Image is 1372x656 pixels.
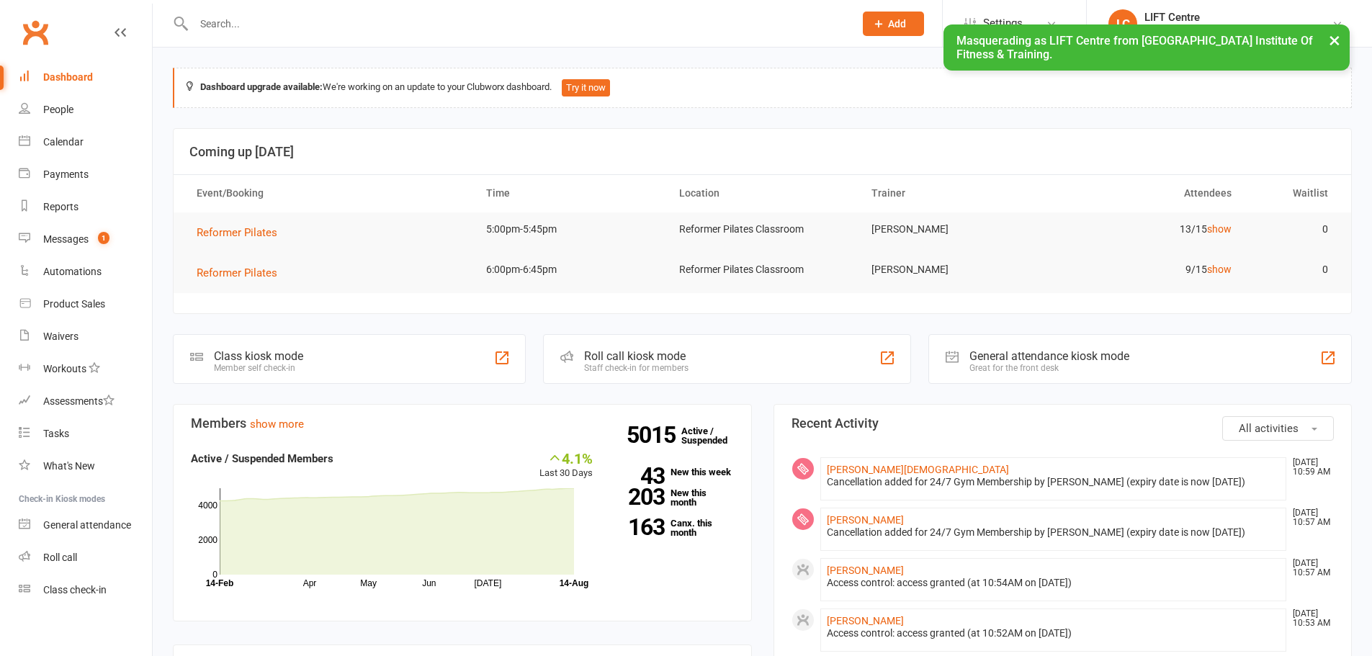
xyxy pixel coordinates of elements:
div: Automations [43,266,102,277]
input: Search... [189,14,844,34]
td: [PERSON_NAME] [858,212,1052,246]
a: Workouts [19,353,152,385]
span: Masquerading as LIFT Centre from [GEOGRAPHIC_DATA] Institute Of Fitness & Training. [956,34,1313,61]
button: Reformer Pilates [197,264,287,282]
span: All activities [1239,422,1299,435]
time: [DATE] 10:59 AM [1286,458,1333,477]
div: Last 30 Days [539,450,593,481]
div: Workouts [43,363,86,374]
a: What's New [19,450,152,482]
a: 5015Active / Suspended [681,415,745,456]
div: People [43,104,73,115]
button: Reformer Pilates [197,224,287,241]
a: People [19,94,152,126]
h3: Recent Activity [792,416,1335,431]
a: 163Canx. this month [614,518,734,537]
div: Roll call kiosk mode [584,349,689,363]
a: [PERSON_NAME] [827,615,904,626]
a: [PERSON_NAME] [827,514,904,526]
h3: Members [191,416,734,431]
div: Dashboard [43,71,93,83]
strong: 43 [614,465,665,487]
a: Messages 1 [19,223,152,256]
span: Add [888,18,906,30]
div: General attendance [43,519,131,531]
strong: 163 [614,516,665,538]
a: show more [250,418,304,431]
button: All activities [1222,416,1334,441]
a: Waivers [19,320,152,353]
strong: 5015 [627,424,681,446]
button: Try it now [562,79,610,96]
div: Product Sales [43,298,105,310]
a: 43New this week [614,467,734,477]
strong: 203 [614,486,665,508]
time: [DATE] 10:53 AM [1286,609,1333,628]
div: Staff check-in for members [584,363,689,373]
th: Location [666,175,859,212]
div: Great for the front desk [969,363,1129,373]
div: Waivers [43,331,79,342]
span: 1 [98,232,109,244]
div: We're working on an update to your Clubworx dashboard. [173,68,1352,108]
a: Calendar [19,126,152,158]
div: Messages [43,233,89,245]
td: 6:00pm-6:45pm [473,253,666,287]
a: General attendance kiosk mode [19,509,152,542]
div: LC [1108,9,1137,38]
span: Reformer Pilates [197,226,277,239]
a: Roll call [19,542,152,574]
a: 203New this month [614,488,734,507]
strong: Active / Suspended Members [191,452,333,465]
div: Assessments [43,395,115,407]
div: LIFT Centre [1144,11,1332,24]
a: Product Sales [19,288,152,320]
div: Payments [43,169,89,180]
a: show [1207,223,1232,235]
button: Add [863,12,924,36]
th: Time [473,175,666,212]
td: 0 [1245,253,1341,287]
div: 4.1% [539,450,593,466]
td: Reformer Pilates Classroom [666,253,859,287]
div: What's New [43,460,95,472]
a: Clubworx [17,14,53,50]
a: Automations [19,256,152,288]
td: 13/15 [1052,212,1245,246]
time: [DATE] 10:57 AM [1286,508,1333,527]
div: Class kiosk mode [214,349,303,363]
a: Payments [19,158,152,191]
button: × [1322,24,1348,55]
div: Access control: access granted (at 10:52AM on [DATE]) [827,627,1281,639]
a: Reports [19,191,152,223]
span: Settings [983,7,1023,40]
td: 0 [1245,212,1341,246]
time: [DATE] 10:57 AM [1286,559,1333,578]
td: Reformer Pilates Classroom [666,212,859,246]
td: [PERSON_NAME] [858,253,1052,287]
div: Class check-in [43,584,107,596]
div: Access control: access granted (at 10:54AM on [DATE]) [827,577,1281,589]
div: General attendance kiosk mode [969,349,1129,363]
div: Cancellation added for 24/7 Gym Membership by [PERSON_NAME] (expiry date is now [DATE]) [827,526,1281,539]
td: 9/15 [1052,253,1245,287]
div: Tasks [43,428,69,439]
h3: Coming up [DATE] [189,145,1335,159]
a: Assessments [19,385,152,418]
th: Waitlist [1245,175,1341,212]
a: Dashboard [19,61,152,94]
a: [PERSON_NAME][DEMOGRAPHIC_DATA] [827,464,1009,475]
a: Tasks [19,418,152,450]
td: 5:00pm-5:45pm [473,212,666,246]
strong: Dashboard upgrade available: [200,81,323,92]
th: Attendees [1052,175,1245,212]
a: [PERSON_NAME] [827,565,904,576]
div: Roll call [43,552,77,563]
th: Trainer [858,175,1052,212]
span: Reformer Pilates [197,266,277,279]
div: Cancellation added for 24/7 Gym Membership by [PERSON_NAME] (expiry date is now [DATE]) [827,476,1281,488]
div: Launceston Institute Of Fitness & Training [1144,24,1332,37]
th: Event/Booking [184,175,473,212]
div: Member self check-in [214,363,303,373]
a: show [1207,264,1232,275]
